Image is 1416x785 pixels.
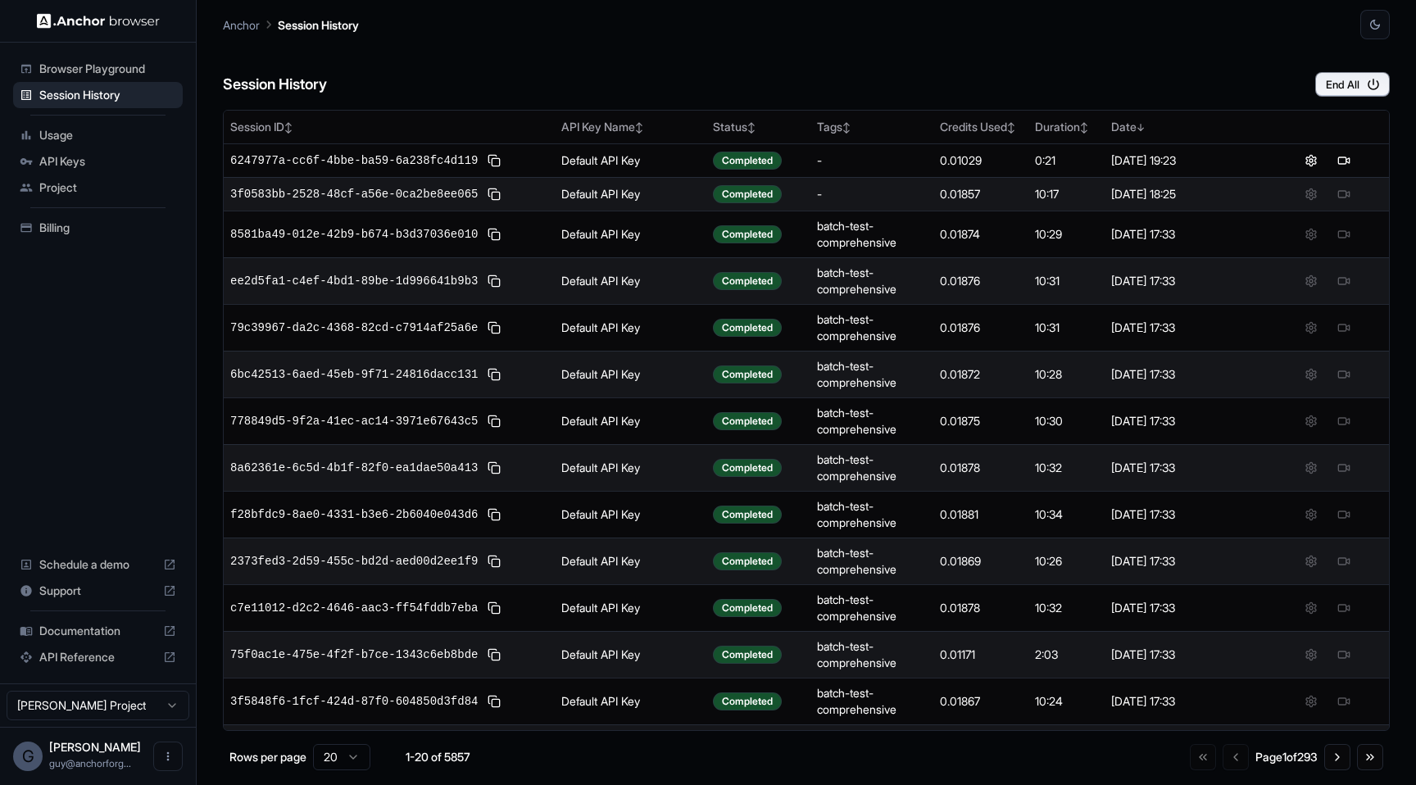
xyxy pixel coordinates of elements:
span: Documentation [39,623,157,639]
button: End All [1315,72,1390,97]
div: 0.01878 [940,600,1022,616]
td: Default API Key [555,397,706,444]
span: Support [39,583,157,599]
div: Date [1111,119,1259,135]
div: Completed [713,552,782,570]
p: Rows per page [229,749,306,765]
td: Default API Key [555,304,706,351]
div: Completed [713,225,782,243]
span: f28bfdc9-8ae0-4331-b3e6-2b6040e043d6 [230,506,478,523]
img: Anchor Logo [37,13,160,29]
div: batch-test-comprehensive [817,358,927,391]
span: guy@anchorforge.io [49,757,131,769]
div: 0:21 [1035,152,1099,169]
span: 6bc42513-6aed-45eb-9f71-24816dacc131 [230,366,478,383]
div: Completed [713,272,782,290]
p: Session History [278,16,359,34]
div: batch-test-comprehensive [817,265,927,297]
span: API Keys [39,153,176,170]
span: ↕ [747,121,756,134]
div: [DATE] 17:33 [1111,273,1259,289]
div: [DATE] 17:33 [1111,226,1259,243]
div: - [817,152,927,169]
span: c7e11012-d2c2-4646-aac3-ff54fddb7eba [230,600,478,616]
div: Completed [713,412,782,430]
td: Default API Key [555,584,706,631]
div: batch-test-comprehensive [817,545,927,578]
td: Default API Key [555,678,706,724]
div: [DATE] 17:33 [1111,366,1259,383]
div: batch-test-comprehensive [817,311,927,344]
span: 2373fed3-2d59-455c-bd2d-aed00d2ee1f9 [230,553,478,569]
td: Default API Key [555,211,706,257]
div: G [13,742,43,771]
div: Completed [713,692,782,710]
div: Browser Playground [13,56,183,82]
div: 1-20 of 5857 [397,749,479,765]
div: API Key Name [561,119,700,135]
div: API Reference [13,644,183,670]
td: Default API Key [555,724,706,771]
span: ↕ [842,121,851,134]
span: Billing [39,220,176,236]
div: Usage [13,122,183,148]
div: Completed [713,599,782,617]
div: - [817,186,927,202]
div: Billing [13,215,183,241]
span: 778849d5-9f2a-41ec-ac14-3971e67643c5 [230,413,478,429]
span: 79c39967-da2c-4368-82cd-c7914af25a6e [230,320,478,336]
div: 10:32 [1035,460,1099,476]
span: ee2d5fa1-c4ef-4bd1-89be-1d996641b9b3 [230,273,478,289]
h6: Session History [223,73,327,97]
div: 0.01869 [940,553,1022,569]
span: Session History [39,87,176,103]
div: 0.01874 [940,226,1022,243]
div: 10:34 [1035,506,1099,523]
p: Anchor [223,16,260,34]
td: Default API Key [555,257,706,304]
td: Default API Key [555,491,706,538]
div: 0.01867 [940,693,1022,710]
div: Session ID [230,119,548,135]
div: [DATE] 17:33 [1111,460,1259,476]
div: Tags [817,119,927,135]
span: Usage [39,127,176,143]
div: [DATE] 17:33 [1111,600,1259,616]
span: Project [39,179,176,196]
td: Default API Key [555,351,706,397]
td: Default API Key [555,143,706,177]
span: 3f5848f6-1fcf-424d-87f0-604850d3fd84 [230,693,478,710]
div: Project [13,175,183,201]
div: 10:31 [1035,320,1099,336]
span: 8581ba49-012e-42b9-b674-b3d37036e010 [230,226,478,243]
span: Guy Ben Simhon [49,740,141,754]
div: Page 1 of 293 [1255,749,1318,765]
span: ↕ [1007,121,1015,134]
div: Completed [713,646,782,664]
div: [DATE] 17:33 [1111,413,1259,429]
td: Default API Key [555,177,706,211]
span: 3f0583bb-2528-48cf-a56e-0ca2be8ee065 [230,186,478,202]
div: 10:30 [1035,413,1099,429]
div: 10:24 [1035,693,1099,710]
span: Schedule a demo [39,556,157,573]
div: 0.01171 [940,647,1022,663]
span: ↕ [284,121,293,134]
div: Completed [713,185,782,203]
div: batch-test-comprehensive [817,218,927,251]
div: 0.01876 [940,320,1022,336]
span: Browser Playground [39,61,176,77]
div: batch-test-comprehensive [817,451,927,484]
div: API Keys [13,148,183,175]
div: [DATE] 17:33 [1111,647,1259,663]
div: 10:31 [1035,273,1099,289]
span: API Reference [39,649,157,665]
div: Status [713,119,804,135]
div: batch-test-comprehensive [817,405,927,438]
button: Open menu [153,742,183,771]
div: 0.01857 [940,186,1022,202]
div: [DATE] 18:25 [1111,186,1259,202]
div: Session History [13,82,183,108]
div: [DATE] 17:33 [1111,693,1259,710]
div: batch-test-comprehensive [817,592,927,624]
